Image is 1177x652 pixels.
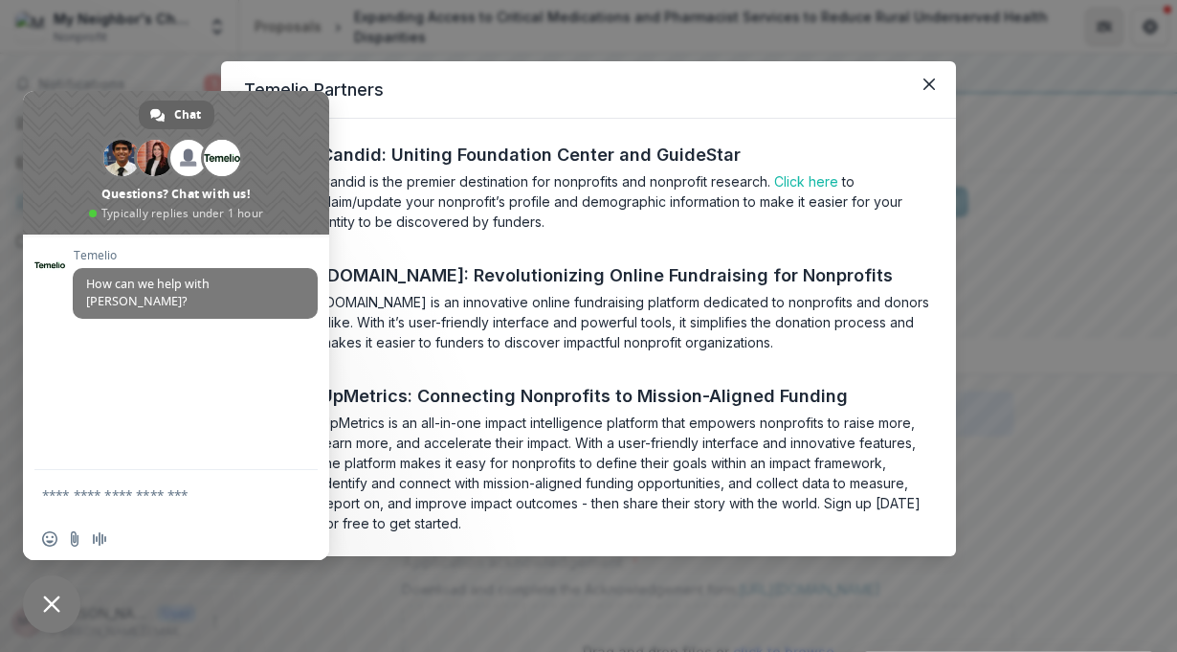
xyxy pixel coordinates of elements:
[321,413,933,533] section: UpMetrics is an all-in-one impact intelligence platform that empowers nonprofits to raise more, l...
[774,173,838,190] a: Click here
[67,531,82,547] span: Send a file
[321,262,928,288] a: [DOMAIN_NAME]: Revolutionizing Online Fundraising for Nonprofits
[23,575,80,633] a: Close chat
[914,69,944,100] button: Close
[42,531,57,547] span: Insert an emoji
[321,171,933,232] section: Candid is the premier destination for nonprofits and nonprofit research. to claim/update your non...
[73,249,318,262] span: Temelio
[174,101,201,129] span: Chat
[221,61,956,119] header: Temelio Partners
[321,142,776,168] a: Candid: Uniting Foundation Center and GuideStar
[42,470,272,518] textarea: Compose your message...
[92,531,107,547] span: Audio message
[139,101,214,129] a: Chat
[321,292,933,352] section: [DOMAIN_NAME] is an innovative online fundraising platform dedicated to nonprofits and donors ali...
[86,276,210,309] span: How can we help with [PERSON_NAME]?
[321,383,883,409] a: UpMetrics: Connecting Nonprofits to Mission-Aligned Funding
